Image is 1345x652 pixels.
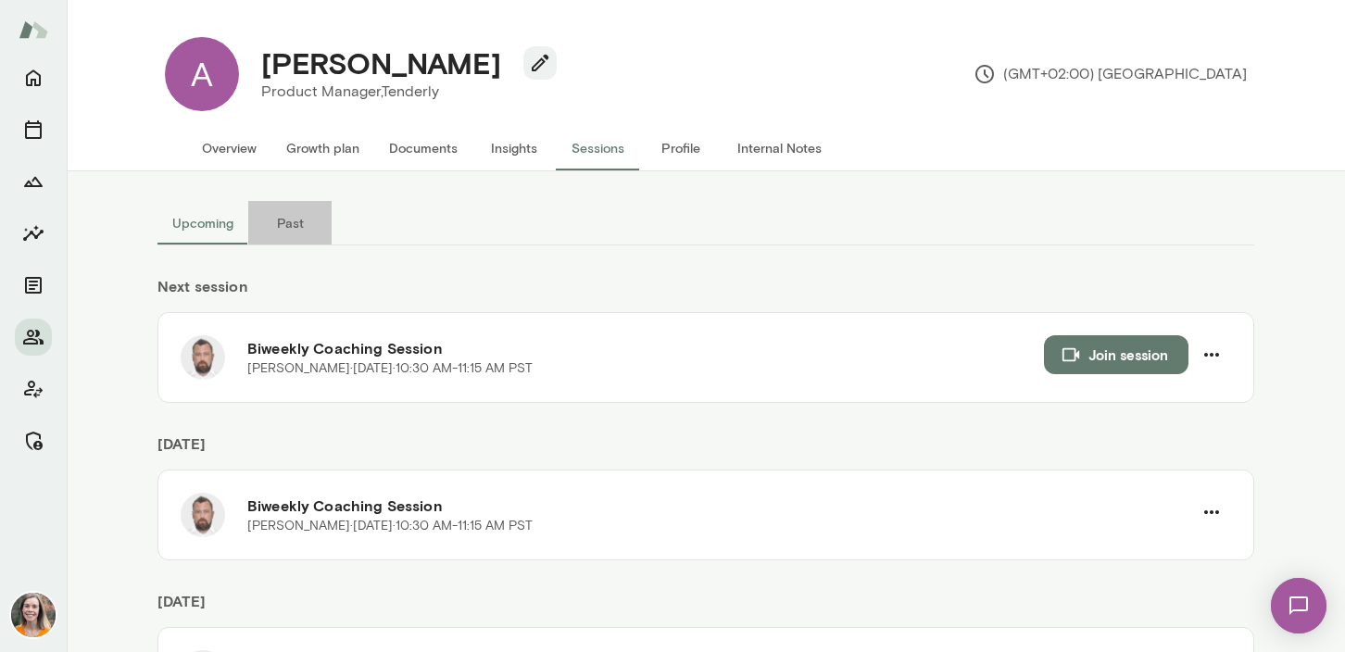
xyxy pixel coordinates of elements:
h4: [PERSON_NAME] [261,45,501,81]
h6: [DATE] [157,590,1254,627]
p: [PERSON_NAME] · [DATE] · 10:30 AM-11:15 AM PST [247,359,533,378]
button: Documents [15,267,52,304]
div: A [165,37,239,111]
button: Profile [639,126,723,170]
button: Upcoming [157,201,248,245]
h6: Biweekly Coaching Session [247,495,1192,517]
button: Growth plan [271,126,374,170]
button: Insights [472,126,556,170]
p: [PERSON_NAME] · [DATE] · 10:30 AM-11:15 AM PST [247,517,533,535]
h6: Biweekly Coaching Session [247,337,1044,359]
button: Past [248,201,332,245]
button: Members [15,319,52,356]
button: Documents [374,126,472,170]
p: Product Manager, Tenderly [261,81,542,103]
button: Manage [15,422,52,459]
button: Internal Notes [723,126,836,170]
p: (GMT+02:00) [GEOGRAPHIC_DATA] [974,63,1247,85]
button: Overview [187,126,271,170]
div: basic tabs example [157,201,1254,245]
button: Home [15,59,52,96]
button: Sessions [556,126,639,170]
button: Client app [15,370,52,407]
button: Insights [15,215,52,252]
button: Growth Plan [15,163,52,200]
h6: Next session [157,275,1254,312]
img: Carrie Kelly [11,593,56,637]
button: Sessions [15,111,52,148]
img: Mento [19,12,48,47]
h6: [DATE] [157,433,1254,470]
button: Join session [1044,335,1188,374]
